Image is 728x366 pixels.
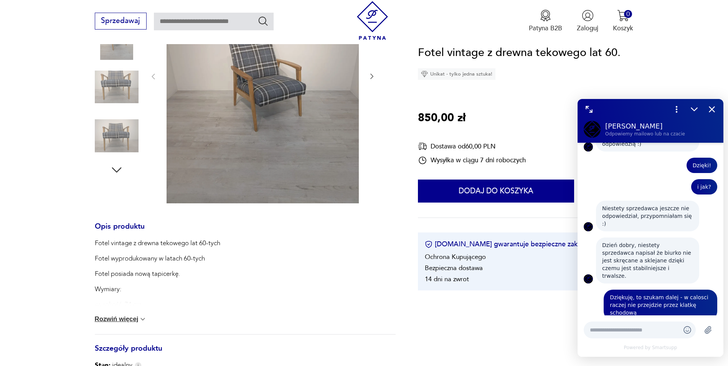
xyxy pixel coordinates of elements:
[425,253,486,262] li: Ochrona Kupującego
[139,315,147,323] img: chevron down
[425,240,595,249] button: [DOMAIN_NAME] gwarantuje bezpieczne zakupy
[421,71,428,78] img: Ikona diamentu
[95,65,139,109] img: Zdjęcie produktu Fotel vintage z drewna tekowego lat 60.
[95,18,147,25] a: Sprzedawaj
[529,10,562,33] button: Patyna B2B
[425,241,433,248] img: Ikona certyfikatu
[425,264,483,273] li: Bezpieczna dostawa
[95,13,147,30] button: Sprzedawaj
[624,10,632,18] div: 0
[418,69,495,80] div: Unikat - tylko jedna sztuka!
[95,346,396,361] h3: Szczegóły produktu
[258,15,269,26] button: Szukaj
[95,114,139,158] img: Zdjęcie produktu Fotel vintage z drewna tekowego lat 60.
[353,1,392,40] img: Patyna - sklep z meblami i dekoracjami vintage
[418,142,427,151] img: Ikona dostawy
[95,285,306,294] p: Wymiary:
[95,269,306,279] p: Fotel posiada nową tapicerkę.
[540,10,551,21] img: Ikona medalu
[425,275,469,284] li: 14 dni na zwrot
[613,10,633,33] button: 0Koszyk
[418,142,526,151] div: Dostawa od 60,00 PLN
[95,224,396,239] h3: Opis produktu
[577,24,598,33] p: Zaloguj
[418,180,574,203] button: Dodaj do koszyka
[578,99,723,357] iframe: Smartsupp widget messenger
[529,10,562,33] a: Ikona medaluPatyna B2B
[617,10,629,21] img: Ikona koszyka
[418,44,621,62] h1: Fotel vintage z drewna tekowego lat 60.
[529,24,562,33] p: Patyna B2B
[577,10,598,33] button: Zaloguj
[613,24,633,33] p: Koszyk
[418,156,526,165] div: Wysyłka w ciągu 7 dni roboczych
[95,300,306,355] p: wysokość: 74 cm szerokość: 65 cm głębokość :72 cm wysokość do siedziska: 40 cm szerokość siedzisk...
[95,254,306,263] p: Fotel wyprodukowany w latach 60-tych
[95,239,306,248] p: Fotel vintage z drewna tekowego lat 60-tych
[418,109,466,127] p: 850,00 zł
[582,10,594,21] img: Ikonka użytkownika
[95,315,147,323] button: Rozwiń więcej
